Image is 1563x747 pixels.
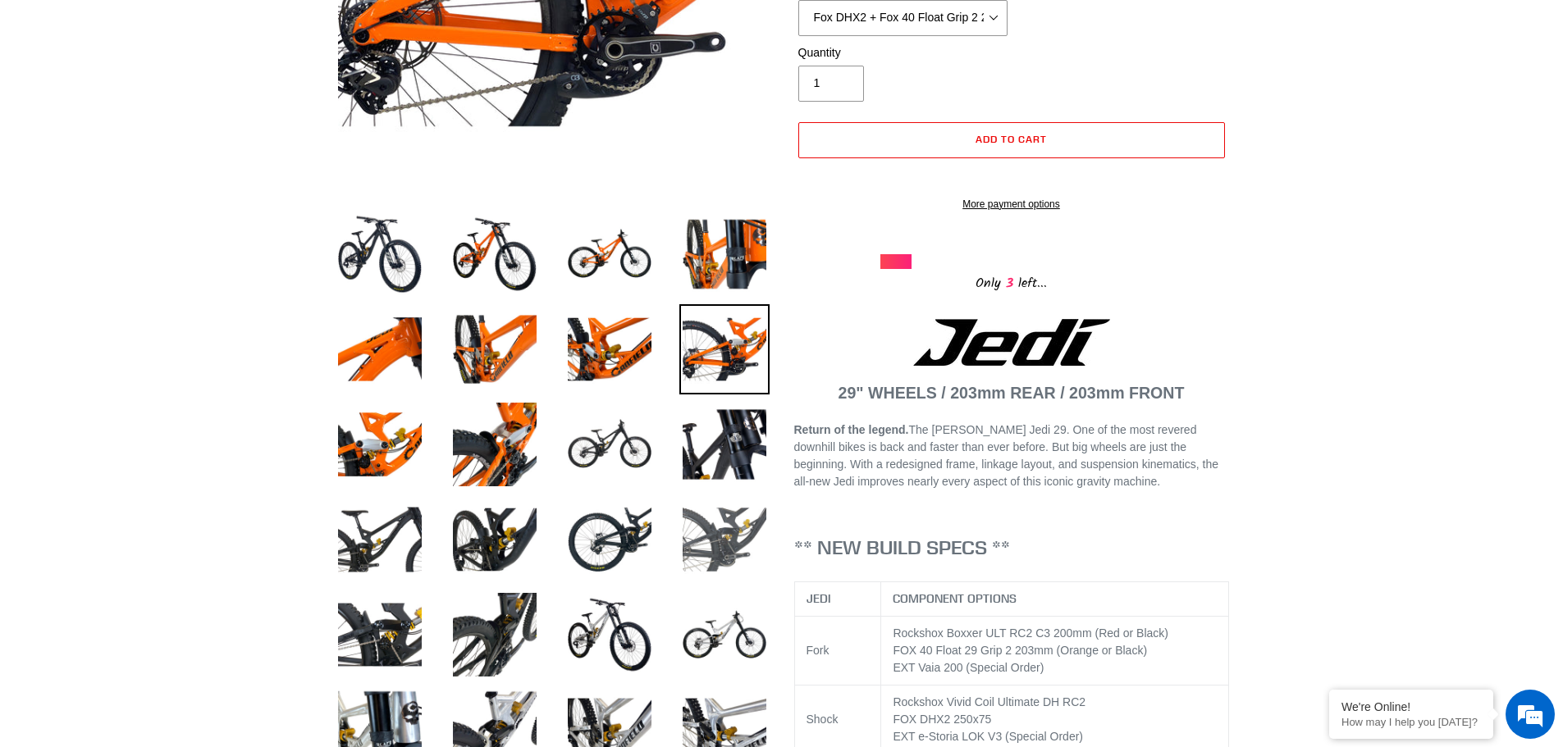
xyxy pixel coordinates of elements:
span: 3 [1001,273,1018,294]
img: Load image into Gallery viewer, JEDI 29 - Complete Bike [450,304,540,394]
strong: 29" WHEELS / 203mm REAR / 203mm FRONT [839,384,1185,402]
span: We're online! [95,207,226,372]
img: Load image into Gallery viewer, JEDI 29 - Complete Bike [679,209,770,299]
h3: ** NEW BUILD SPECS ** [794,535,1229,559]
span: FOX DHX2 250x75 [893,713,991,726]
img: Load image into Gallery viewer, JEDI 29 - Complete Bike [679,494,770,585]
p: The [PERSON_NAME] Jedi 29. One of the most revered downhill bikes is back and faster than ever be... [794,421,1229,490]
img: Load image into Gallery viewer, JEDI 29 - Complete Bike [564,304,655,394]
td: Fork [794,617,881,686]
img: Load image into Gallery viewer, JEDI 29 - Complete Bike [335,590,425,680]
img: Load image into Gallery viewer, JEDI 29 - Complete Bike [450,399,540,490]
img: Load image into Gallery viewer, JEDI 29 - Complete Bike [679,399,770,490]
img: Load image into Gallery viewer, JEDI 29 - Complete Bike [450,590,540,680]
img: Load image into Gallery viewer, JEDI 29 - Complete Bike [335,304,425,394]
span: Rockshox Boxxer ULT RC2 C3 200mm (Red or Black) [893,626,1168,640]
strong: Return of the legend. [794,423,909,436]
button: Add to cart [798,122,1225,158]
span: Rockshox Vivid Coil Ultimate DH RC2 [893,695,1085,708]
label: Quantity [798,44,1008,61]
th: JEDI [794,582,881,617]
img: Load image into Gallery viewer, JEDI 29 - Complete Bike [564,209,655,299]
img: Load image into Gallery viewer, JEDI 29 - Complete Bike [679,590,770,680]
textarea: Type your message and hit 'Enter' [8,448,313,505]
img: Load image into Gallery viewer, JEDI 29 - Complete Bike [564,590,655,680]
p: How may I help you today? [1341,716,1481,728]
img: Load image into Gallery viewer, JEDI 29 - Complete Bike [564,399,655,490]
span: Add to cart [976,133,1047,145]
div: Chat with us now [110,92,300,113]
img: Load image into Gallery viewer, JEDI 29 - Complete Bike [450,209,540,299]
img: Load image into Gallery viewer, JEDI 29 - Complete Bike [679,304,770,394]
span: EXT e-Storia LOK V3 (Special Order) [893,730,1083,743]
div: We're Online! [1341,700,1481,713]
img: Load image into Gallery viewer, JEDI 29 - Complete Bike [564,494,655,585]
div: Navigation go back [18,90,43,115]
img: Load image into Gallery viewer, JEDI 29 - Complete Bike [335,494,425,585]
div: Minimize live chat window [269,8,308,48]
span: FOX 40 Float 29 Grip 2 203mm (Orange or Black) [893,644,1147,657]
th: COMPONENT OPTIONS [881,582,1229,617]
img: Load image into Gallery viewer, JEDI 29 - Complete Bike [450,494,540,585]
img: Jedi Logo [913,319,1110,366]
a: More payment options [798,197,1225,212]
div: Only left... [880,269,1143,294]
span: EXT Vaia 200 (Special Order) [893,661,1044,674]
img: Load image into Gallery viewer, JEDI 29 - Complete Bike [335,209,425,299]
img: Load image into Gallery viewer, JEDI 29 - Complete Bike [335,399,425,490]
img: d_696896380_company_1647369064580_696896380 [53,82,94,123]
